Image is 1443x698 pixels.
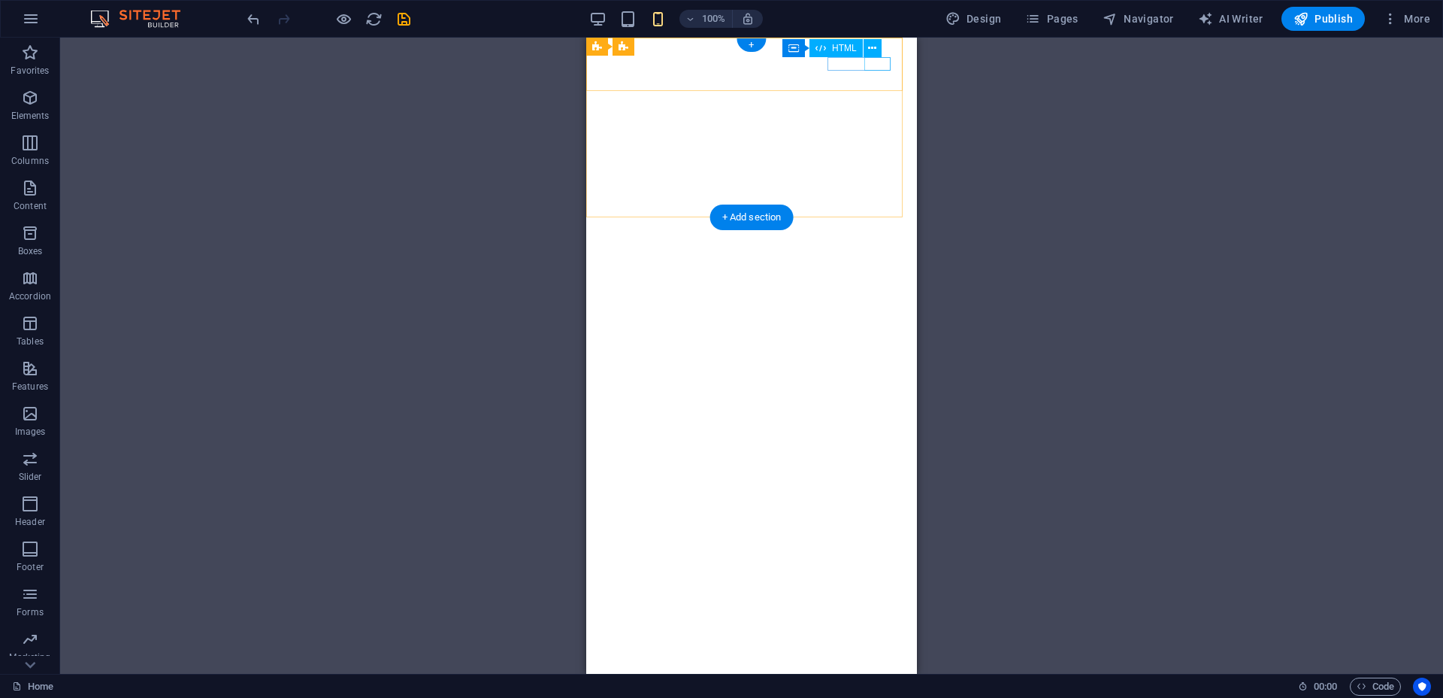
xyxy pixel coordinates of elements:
p: Elements [11,110,50,122]
span: More [1383,11,1430,26]
p: Boxes [18,245,43,257]
span: HTML [832,44,857,53]
button: Navigator [1097,7,1180,31]
button: Click here to leave preview mode and continue editing [334,10,352,28]
h6: Session time [1298,678,1338,696]
button: More [1377,7,1436,31]
div: + Add section [710,205,794,230]
button: AI Writer [1192,7,1269,31]
button: Usercentrics [1413,678,1431,696]
p: Marketing [9,651,50,663]
p: Header [15,516,45,528]
h6: 100% [702,10,726,28]
p: Tables [17,335,44,347]
button: undo [244,10,262,28]
button: Code [1350,678,1401,696]
span: Publish [1293,11,1353,26]
button: save [395,10,413,28]
button: 100% [679,10,733,28]
div: + [737,38,766,52]
p: Columns [11,155,49,167]
div: Design (Ctrl+Alt+Y) [939,7,1008,31]
i: Save (Ctrl+S) [395,11,413,28]
p: Forms [17,606,44,618]
p: Favorites [11,65,49,77]
span: Design [945,11,1002,26]
span: : [1324,681,1327,692]
i: On resize automatically adjust zoom level to fit chosen device. [741,12,755,26]
button: Pages [1019,7,1084,31]
a: Click to cancel selection. Double-click to open Pages [12,678,53,696]
span: Pages [1025,11,1078,26]
p: Accordion [9,290,51,302]
span: AI Writer [1198,11,1263,26]
button: Publish [1281,7,1365,31]
span: 00 00 [1314,678,1337,696]
button: Design [939,7,1008,31]
span: Navigator [1103,11,1174,26]
p: Features [12,381,48,393]
span: Code [1357,678,1394,696]
p: Footer [17,561,44,573]
i: Reload page [365,11,383,28]
p: Slider [19,471,42,483]
i: Undo: Change button (Ctrl+Z) [245,11,262,28]
img: Editor Logo [86,10,199,28]
p: Content [14,200,47,212]
button: reload [365,10,383,28]
p: Images [15,426,46,438]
